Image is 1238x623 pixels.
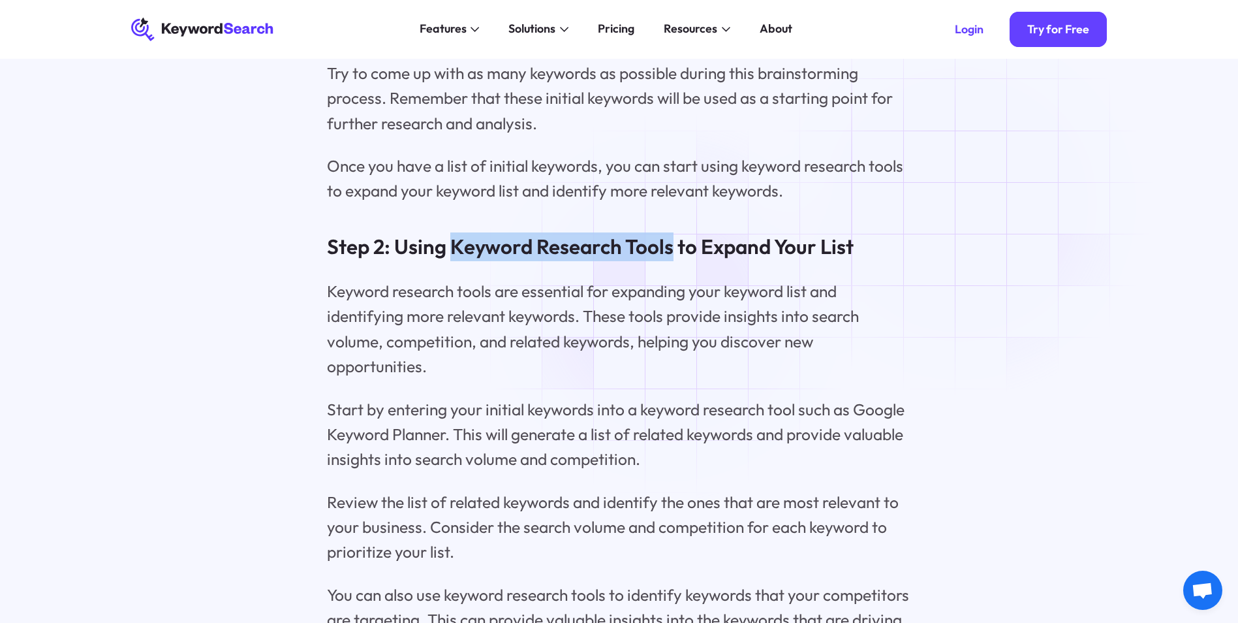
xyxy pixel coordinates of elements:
[751,18,801,41] a: About
[598,20,634,38] div: Pricing
[327,490,911,565] p: Review the list of related keywords and identify the ones that are most relevant to your business...
[327,232,911,261] h3: Step 2: Using Keyword Research Tools to Expand Your List
[664,20,717,38] div: Resources
[1010,12,1107,47] a: Try for Free
[1183,571,1222,610] div: Open chat
[589,18,643,41] a: Pricing
[1027,22,1089,37] div: Try for Free
[327,153,911,204] p: Once you have a list of initial keywords, you can start using keyword research tools to expand yo...
[760,20,792,38] div: About
[327,397,911,472] p: Start by entering your initial keywords into a keyword research tool such as Google Keyword Plann...
[327,279,911,379] p: Keyword research tools are essential for expanding your keyword list and identifying more relevan...
[937,12,1001,47] a: Login
[327,61,911,136] p: Try to come up with as many keywords as possible during this brainstorming process. Remember that...
[508,20,555,38] div: Solutions
[955,22,983,37] div: Login
[420,20,467,38] div: Features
